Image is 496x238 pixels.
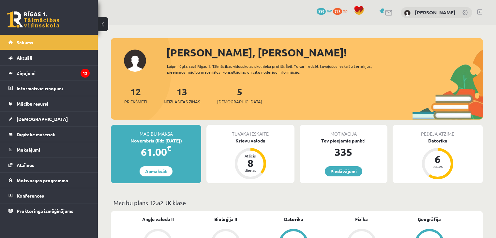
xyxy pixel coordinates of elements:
div: Tuvākā ieskaite [206,125,294,137]
a: Ziņojumi13 [8,66,90,81]
span: Proktoringa izmēģinājums [17,208,73,214]
a: Rīgas 1. Tālmācības vidusskola [7,11,59,28]
a: Konferences [8,188,90,203]
div: Pēdējā atzīme [393,125,483,137]
a: 12Priekšmeti [124,86,147,105]
div: 335 [300,144,387,160]
div: dienas [241,168,260,172]
a: 13Neizlasītās ziņas [164,86,200,105]
i: 13 [81,69,90,78]
a: Datorika [284,216,303,223]
a: Motivācijas programma [8,173,90,188]
div: Tev pieejamie punkti [300,137,387,144]
a: [DEMOGRAPHIC_DATA] [8,112,90,126]
span: 713 [333,8,342,15]
a: Apmaksāt [140,166,173,176]
a: Digitālie materiāli [8,127,90,142]
a: [PERSON_NAME] [415,9,456,16]
span: 335 [317,8,326,15]
span: Konferences [17,193,44,199]
span: Motivācijas programma [17,177,68,183]
div: Atlicis [241,154,260,158]
span: Sākums [17,39,33,45]
span: [DEMOGRAPHIC_DATA] [217,98,262,105]
legend: Maksājumi [17,142,90,157]
legend: Ziņojumi [17,66,90,81]
a: Bioloģija II [214,216,237,223]
div: Krievu valoda [206,137,294,144]
div: Laipni lūgts savā Rīgas 1. Tālmācības vidusskolas skolnieka profilā. Šeit Tu vari redzēt tuvojošo... [167,63,390,75]
a: Piedāvājumi [325,166,362,176]
div: balles [428,164,447,168]
span: Atzīmes [17,162,34,168]
span: Priekšmeti [124,98,147,105]
span: mP [327,8,332,13]
legend: Informatīvie ziņojumi [17,81,90,96]
span: Aktuāli [17,55,32,61]
a: Informatīvie ziņojumi [8,81,90,96]
div: Datorika [393,137,483,144]
div: Motivācija [300,125,387,137]
a: Maksājumi [8,142,90,157]
span: xp [343,8,347,13]
div: 8 [241,158,260,168]
span: Digitālie materiāli [17,131,55,137]
a: Proktoringa izmēģinājums [8,203,90,218]
a: Aktuāli [8,50,90,65]
a: Atzīmes [8,157,90,172]
a: Mācību resursi [8,96,90,111]
span: € [167,143,171,153]
a: 335 mP [317,8,332,13]
a: Ģeogrāfija [418,216,441,223]
a: Fizika [355,216,368,223]
a: Angļu valoda II [142,216,174,223]
p: Mācību plāns 12.a2 JK klase [113,198,480,207]
div: [PERSON_NAME], [PERSON_NAME]! [166,45,483,60]
span: Mācību resursi [17,101,48,107]
span: Neizlasītās ziņas [164,98,200,105]
span: [DEMOGRAPHIC_DATA] [17,116,68,122]
div: 61.00 [111,144,201,160]
a: Datorika 6 balles [393,137,483,180]
a: 713 xp [333,8,351,13]
div: Novembris (līdz [DATE]) [111,137,201,144]
a: Sākums [8,35,90,50]
a: 5[DEMOGRAPHIC_DATA] [217,86,262,105]
a: Krievu valoda Atlicis 8 dienas [206,137,294,180]
div: Mācību maksa [111,125,201,137]
img: Roberts Stāmurs [404,10,411,16]
div: 6 [428,154,447,164]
